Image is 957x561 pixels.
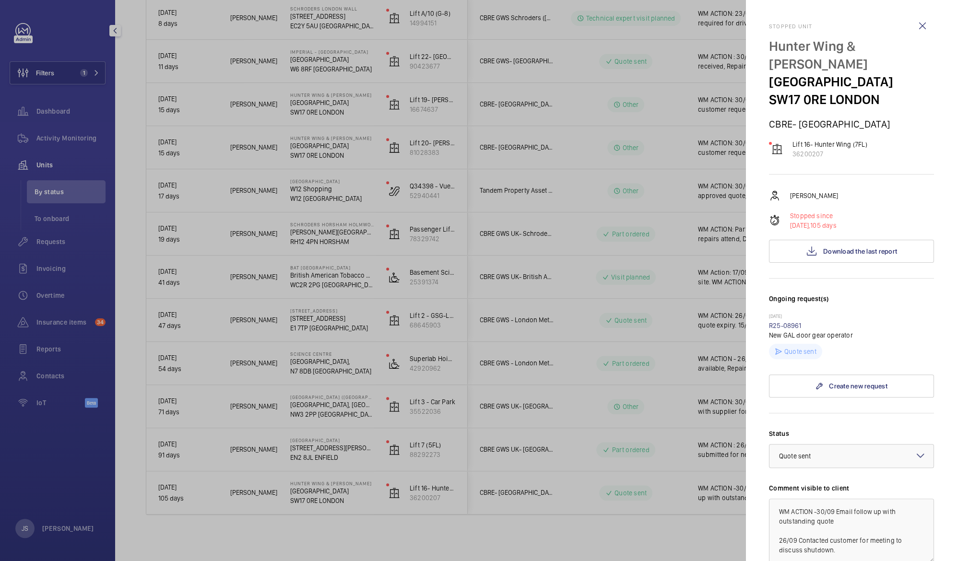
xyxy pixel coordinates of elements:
span: Download the last report [823,247,897,255]
p: CBRE- [GEOGRAPHIC_DATA] [769,118,934,130]
label: Status [769,429,934,438]
p: Quote sent [784,347,816,356]
p: [DATE] [769,313,934,321]
p: 105 days [790,221,837,230]
p: SW17 0RE LONDON [769,91,934,108]
p: Lift 16- Hunter Wing (7FL) [792,140,867,149]
p: New GAL door gear operator [769,330,934,340]
a: Create new request [769,374,934,397]
p: [PERSON_NAME] [790,191,838,200]
h2: Stopped unit [769,23,934,30]
p: Stopped since [790,211,837,221]
a: R25-08961 [769,322,802,329]
p: [GEOGRAPHIC_DATA] [769,73,934,91]
p: Hunter Wing & [PERSON_NAME] [769,37,934,73]
label: Comment visible to client [769,483,934,493]
span: [DATE], [790,222,810,229]
p: 36200207 [792,149,867,159]
span: Quote sent [779,452,811,460]
button: Download the last report [769,240,934,263]
h3: Ongoing request(s) [769,294,934,313]
img: elevator.svg [771,143,783,155]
